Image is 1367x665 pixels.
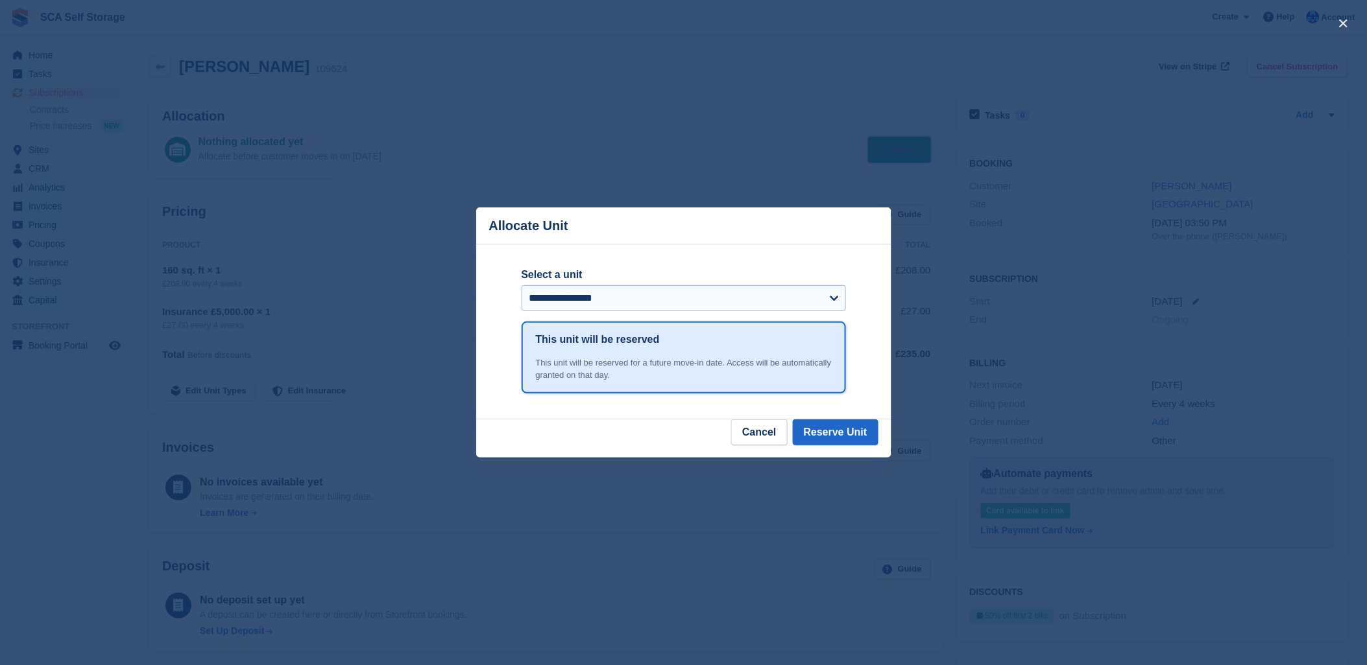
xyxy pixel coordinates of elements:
[731,419,787,445] button: Cancel
[522,267,846,283] label: Select a unit
[793,419,878,445] button: Reserve Unit
[489,218,568,233] p: Allocate Unit
[536,356,832,382] div: This unit will be reserved for a future move-in date. Access will be automatically granted on tha...
[536,332,660,347] h1: This unit will be reserved
[1333,13,1354,34] button: close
